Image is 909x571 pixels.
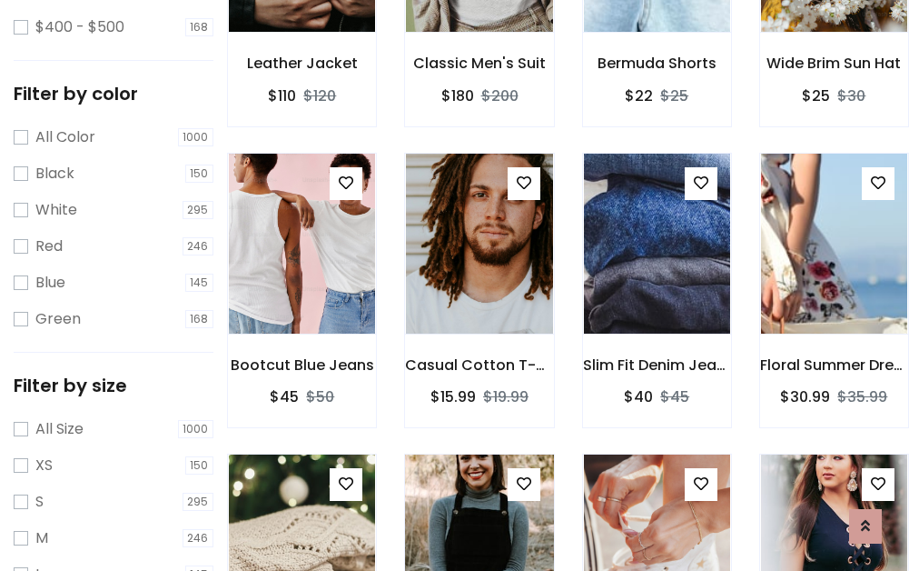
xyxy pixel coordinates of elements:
[760,356,908,374] h6: Floral Summer Dress
[228,356,376,374] h6: Bootcut Blue Jeans
[405,356,553,374] h6: Casual Cotton T-Shirt
[270,388,299,406] h6: $45
[268,87,296,105] h6: $110
[35,16,124,38] label: $400 - $500
[183,529,214,547] span: 246
[183,237,214,255] span: 246
[35,235,63,257] label: Red
[35,491,44,513] label: S
[35,527,48,549] label: M
[14,83,213,105] h5: Filter by color
[802,87,830,105] h6: $25
[185,18,214,36] span: 168
[660,85,688,106] del: $25
[183,201,214,219] span: 295
[303,85,336,106] del: $120
[481,85,519,106] del: $200
[430,388,476,406] h6: $15.99
[35,455,53,476] label: XS
[35,308,81,330] label: Green
[183,493,214,511] span: 295
[185,274,214,292] span: 145
[185,456,214,475] span: 150
[624,388,653,406] h6: $40
[306,386,334,407] del: $50
[583,356,731,374] h6: Slim Fit Denim Jeans
[185,310,214,328] span: 168
[228,55,376,72] h6: Leather Jacket
[405,55,553,72] h6: Classic Men's Suit
[178,420,214,438] span: 1000
[185,165,214,183] span: 150
[14,375,213,396] h5: Filter by size
[35,163,74,185] label: Black
[625,87,653,105] h6: $22
[441,87,474,105] h6: $180
[178,128,214,146] span: 1000
[780,388,830,406] h6: $30.99
[837,85,865,106] del: $30
[35,418,84,440] label: All Size
[35,272,65,294] label: Blue
[35,126,95,148] label: All Color
[837,386,887,407] del: $35.99
[583,55,731,72] h6: Bermuda Shorts
[483,386,529,407] del: $19.99
[660,386,689,407] del: $45
[760,55,908,72] h6: Wide Brim Sun Hat
[35,199,77,221] label: White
